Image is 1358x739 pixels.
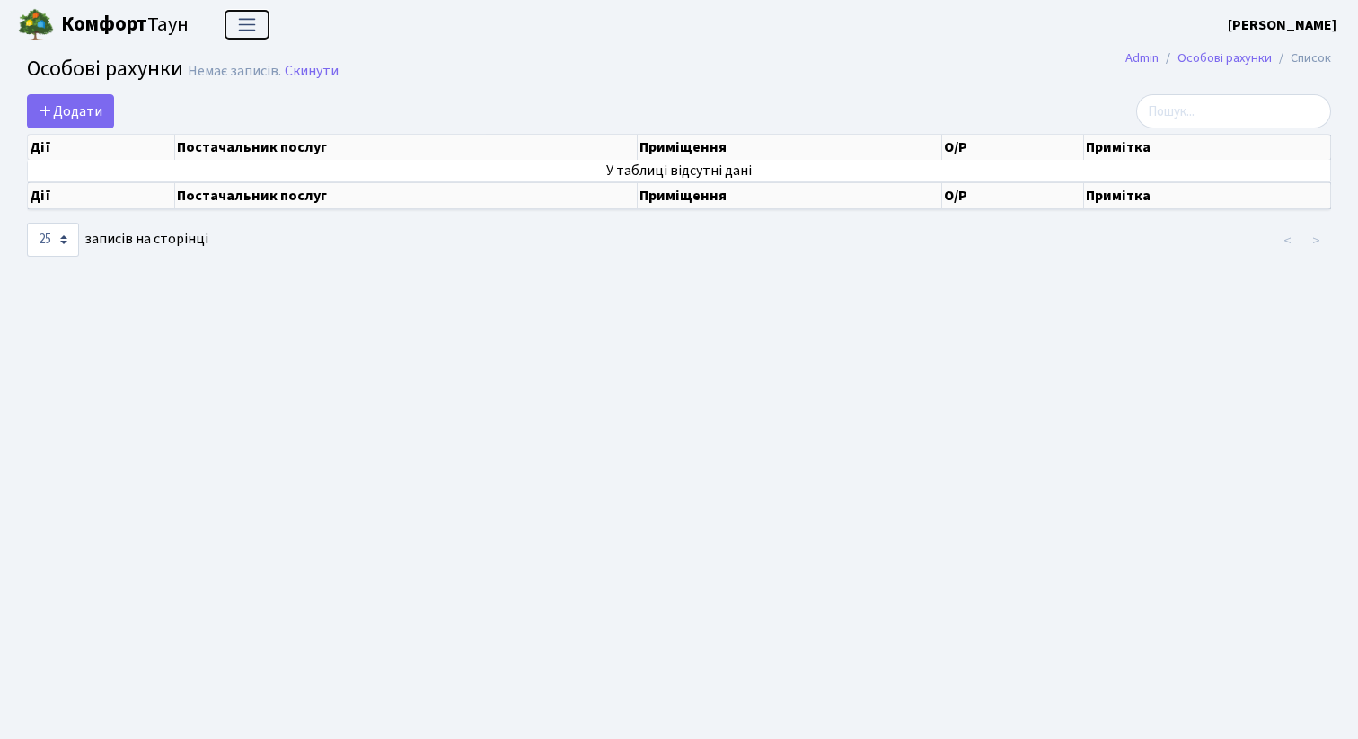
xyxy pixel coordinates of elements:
[1084,182,1331,209] th: Примітка
[1177,48,1272,67] a: Особові рахунки
[61,10,147,39] b: Комфорт
[188,63,281,80] div: Немає записів.
[1228,14,1336,36] a: [PERSON_NAME]
[1098,40,1358,77] nav: breadcrumb
[638,182,942,209] th: Приміщення
[27,53,183,84] span: Особові рахунки
[28,182,175,209] th: Дії
[27,223,208,257] label: записів на сторінці
[1125,48,1159,67] a: Admin
[638,135,942,160] th: Приміщення
[1136,94,1331,128] input: Пошук...
[1084,135,1331,160] th: Примітка
[28,160,1331,181] td: У таблиці відсутні дані
[27,94,114,128] a: Додати
[942,182,1084,209] th: О/Р
[225,10,269,40] button: Переключити навігацію
[27,223,79,257] select: записів на сторінці
[1272,48,1331,68] li: Список
[175,182,638,209] th: Постачальник послуг
[28,135,175,160] th: Дії
[285,63,339,80] a: Скинути
[18,7,54,43] img: logo.png
[942,135,1084,160] th: О/Р
[39,101,102,121] span: Додати
[1228,15,1336,35] b: [PERSON_NAME]
[175,135,638,160] th: Постачальник послуг
[61,10,189,40] span: Таун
